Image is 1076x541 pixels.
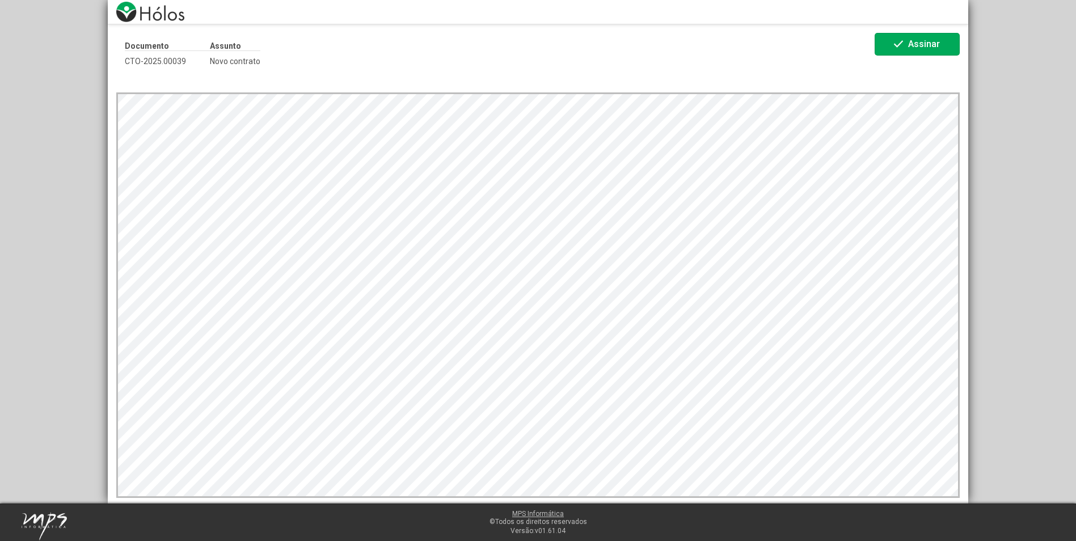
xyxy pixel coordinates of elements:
p: Assunto [210,41,260,51]
span: ©Todos os direitos reservados [490,518,587,526]
mat-icon: check [892,37,905,51]
p: Documento [125,41,210,51]
span: CTO-2025.00039 [125,57,210,66]
a: MPS Informática [512,510,564,518]
span: Assinar [908,39,940,49]
img: logo-holos.png [116,2,184,22]
button: Assinar [875,33,960,56]
img: mps-image-cropped.png [22,512,67,540]
span: Versão:v01.61.04 [510,527,566,535]
span: Novo contrato [210,57,260,66]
